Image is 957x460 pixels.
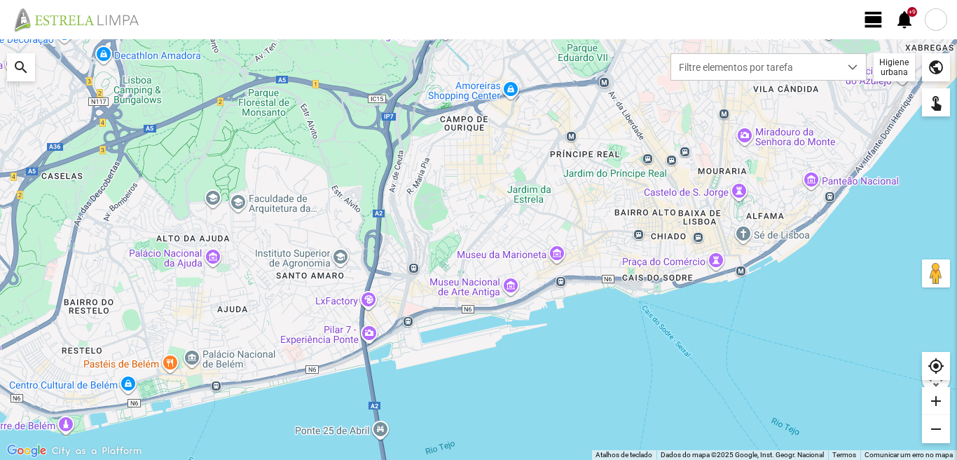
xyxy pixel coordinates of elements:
div: remove [922,415,950,443]
div: add [922,387,950,415]
div: public [922,53,950,81]
div: +9 [907,7,917,17]
button: Arraste o Pegman para o mapa para abrir o Street View [922,259,950,287]
a: Abrir esta área no Google Maps (abre uma nova janela) [4,442,50,460]
a: Termos (abre num novo separador) [832,451,856,459]
div: dropdown trigger [839,54,867,80]
img: Google [4,442,50,460]
div: my_location [922,352,950,380]
div: touch_app [922,88,950,116]
img: file [10,7,154,32]
span: Dados do mapa ©2025 Google, Inst. Geogr. Nacional [661,451,824,459]
span: Filtre elementos por tarefa [671,54,839,80]
div: search [7,53,35,81]
div: Higiene urbana [874,53,915,81]
span: notifications [894,9,915,30]
button: Atalhos de teclado [595,450,652,460]
span: view_day [863,9,884,30]
a: Comunicar um erro no mapa [865,451,953,459]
